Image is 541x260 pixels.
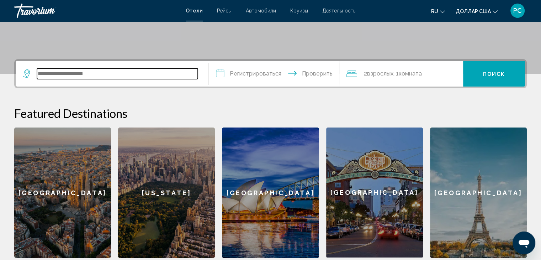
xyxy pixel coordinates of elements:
[513,232,535,254] iframe: Кнопка запуска окна обмена сообщениями
[209,61,340,87] button: Даты заезда и выезда
[513,7,522,14] font: РС
[508,3,527,18] button: Меню пользователя
[393,70,398,77] font: , 1
[456,9,491,14] font: доллар США
[339,61,463,87] button: Путешественники: 2 взрослых, 0 детей
[431,6,445,16] button: Изменить язык
[118,128,215,258] a: [US_STATE]
[222,128,319,258] a: [GEOGRAPHIC_DATA]
[186,8,203,14] a: Отели
[431,9,438,14] font: ru
[326,128,423,258] div: [GEOGRAPHIC_DATA]
[14,4,179,18] a: Травориум
[367,70,393,77] font: взрослых
[430,128,527,258] a: [GEOGRAPHIC_DATA]
[290,8,308,14] a: Круизы
[398,70,421,77] font: комната
[364,70,367,77] font: 2
[483,71,505,77] font: Поиск
[16,61,525,87] div: Виджет поиска
[217,8,232,14] a: Рейсы
[456,6,498,16] button: Изменить валюту
[14,128,111,258] a: [GEOGRAPHIC_DATA]
[322,8,355,14] a: Деятельность
[246,8,276,14] a: Автомобили
[463,61,525,87] button: Поиск
[14,106,527,120] h2: Featured Destinations
[326,128,423,258] a: [GEOGRAPHIC_DATA]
